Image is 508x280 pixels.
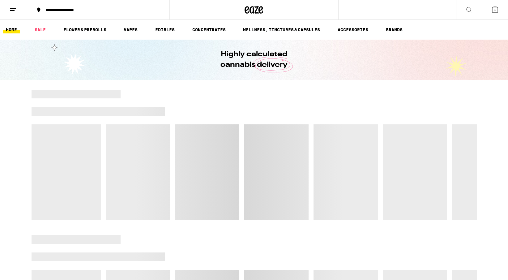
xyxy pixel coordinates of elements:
[32,26,49,33] a: SALE
[152,26,178,33] a: EDIBLES
[203,49,305,70] h1: Highly calculated cannabis delivery
[383,26,406,33] a: BRANDS
[121,26,141,33] a: VAPES
[60,26,109,33] a: FLOWER & PREROLLS
[335,26,371,33] a: ACCESSORIES
[240,26,323,33] a: WELLNESS, TINCTURES & CAPSULES
[189,26,229,33] a: CONCENTRATES
[3,26,20,33] a: HOME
